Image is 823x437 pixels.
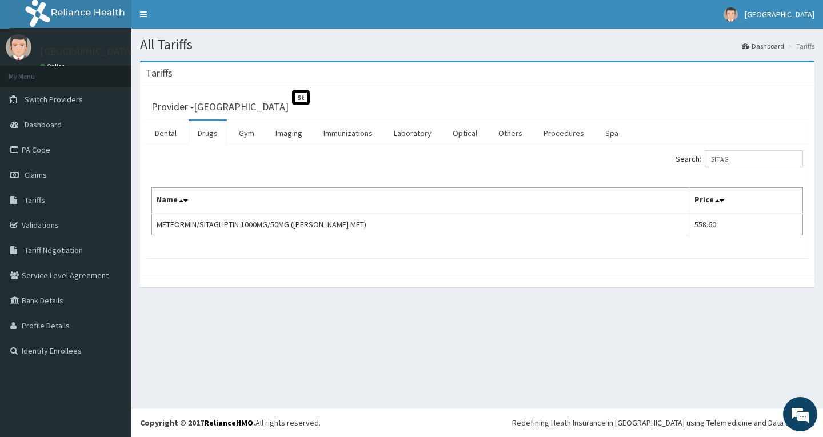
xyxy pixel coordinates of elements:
a: Procedures [534,121,593,145]
span: St [292,90,310,105]
img: User Image [6,34,31,60]
p: [GEOGRAPHIC_DATA] [40,46,134,57]
span: We're online! [66,144,158,259]
div: Redefining Heath Insurance in [GEOGRAPHIC_DATA] using Telemedicine and Data Science! [512,417,814,428]
th: Name [152,188,690,214]
th: Price [689,188,802,214]
footer: All rights reserved. [131,408,823,437]
h1: All Tariffs [140,37,814,52]
a: Immunizations [314,121,382,145]
div: Chat with us now [59,64,192,79]
a: Laboratory [385,121,441,145]
li: Tariffs [785,41,814,51]
h3: Tariffs [146,68,173,78]
h3: Provider - [GEOGRAPHIC_DATA] [151,102,289,112]
a: Online [40,62,67,70]
span: Switch Providers [25,94,83,105]
span: Tariff Negotiation [25,245,83,255]
a: Dental [146,121,186,145]
a: Imaging [266,121,311,145]
a: Dashboard [742,41,784,51]
label: Search: [676,150,803,167]
a: Others [489,121,532,145]
a: Optical [444,121,486,145]
strong: Copyright © 2017 . [140,418,255,428]
textarea: Type your message and hit 'Enter' [6,312,218,352]
a: Spa [596,121,628,145]
a: RelianceHMO [204,418,253,428]
img: d_794563401_company_1708531726252_794563401 [21,57,46,86]
a: Gym [230,121,263,145]
span: Claims [25,170,47,180]
img: User Image [724,7,738,22]
td: METFORMIN/SITAGLIPTIN 1000MG/50MG ([PERSON_NAME] MET) [152,214,690,235]
a: Drugs [189,121,227,145]
div: Minimize live chat window [187,6,215,33]
span: Dashboard [25,119,62,130]
span: [GEOGRAPHIC_DATA] [745,9,814,19]
input: Search: [705,150,803,167]
span: Tariffs [25,195,45,205]
td: 558.60 [689,214,802,235]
